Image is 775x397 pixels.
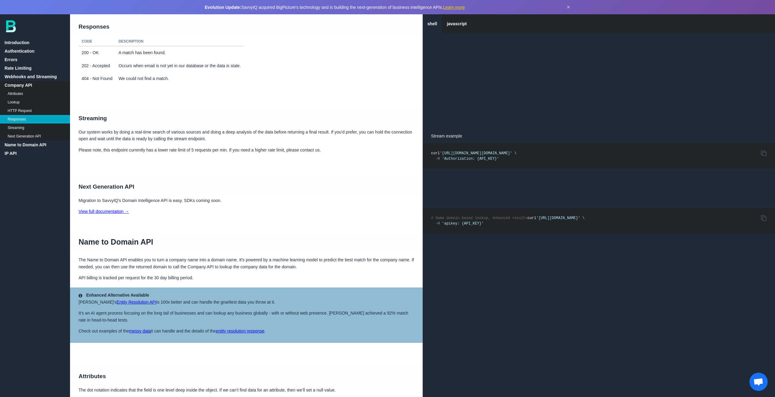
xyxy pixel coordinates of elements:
[79,328,414,334] p: Check out examples of the it can handle and the details of the .
[567,4,570,11] button: Dismiss announcement
[79,209,129,214] a: View full documentation →
[86,293,149,298] strong: Enhanced Alternative Available
[431,151,517,161] code: curl
[115,46,244,59] td: A match has been found.
[70,129,423,142] p: Our system works by doing a real-time search of various sources and doing a deep analysis of the ...
[70,176,423,197] h2: Next Generation API
[70,274,423,281] p: API billing is tracked per request for the 30 day billing period.
[435,221,440,226] span: -H
[79,37,115,46] th: Code
[70,197,423,204] p: Migration to SavvyIQ's Domain Intelligence API is easy. SDKs coming soon.
[70,366,423,387] h2: Attributes
[431,216,585,226] code: curl
[79,46,115,59] td: 200 - OK
[442,14,471,33] a: javascript
[117,300,157,305] a: Entity Resolution API
[129,329,151,333] a: messy data
[216,329,265,333] a: entity resolution response
[79,299,414,305] p: [PERSON_NAME]'s is 100x better and can handle the gnarliest data you throw at it.
[514,151,516,155] span: \
[205,5,241,10] strong: Evolution Update:
[115,59,244,72] td: Occurs when email is not yet in our database or the data is stale.
[443,5,465,10] a: Learn more
[749,373,768,391] div: Open chat
[70,16,423,37] h2: Responses
[70,387,423,393] p: The dot notation indicates that the field is one level deep inside the object. If we can’t find d...
[79,72,115,85] td: 404 - Not Found
[440,151,512,155] span: '[URL][DOMAIN_NAME][DOMAIN_NAME]'
[536,216,580,220] span: '[URL][DOMAIN_NAME]'
[205,5,465,10] span: SavvyIQ acquired BigPicture's technology and is building the next-generation of business intellig...
[6,20,16,32] img: bp-logo-B-teal.svg
[582,216,584,220] span: \
[115,72,244,85] td: We could not find a match.
[431,216,528,220] span: # Same domain based lookup, enhanced results
[442,157,499,161] span: 'Authorization: {API_KEY}'
[70,234,423,250] h1: Name to Domain API
[79,310,414,323] p: It's an AI agent process focusing on the long tail of businesses and can lookup any business glob...
[423,14,442,33] a: shell
[435,157,440,161] span: -H
[79,59,115,72] td: 202 - Accepted
[70,108,423,129] h2: Streaming
[442,221,484,226] span: 'apikey: {API_KEY}'
[70,256,423,270] p: The Name to Domain API enables you to turn a company name into a domain name. It's powered by a m...
[70,147,423,153] p: Please note, this endpoint currently has a lower rate limit of 5 requests per min. If you need a ...
[115,37,244,46] th: Description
